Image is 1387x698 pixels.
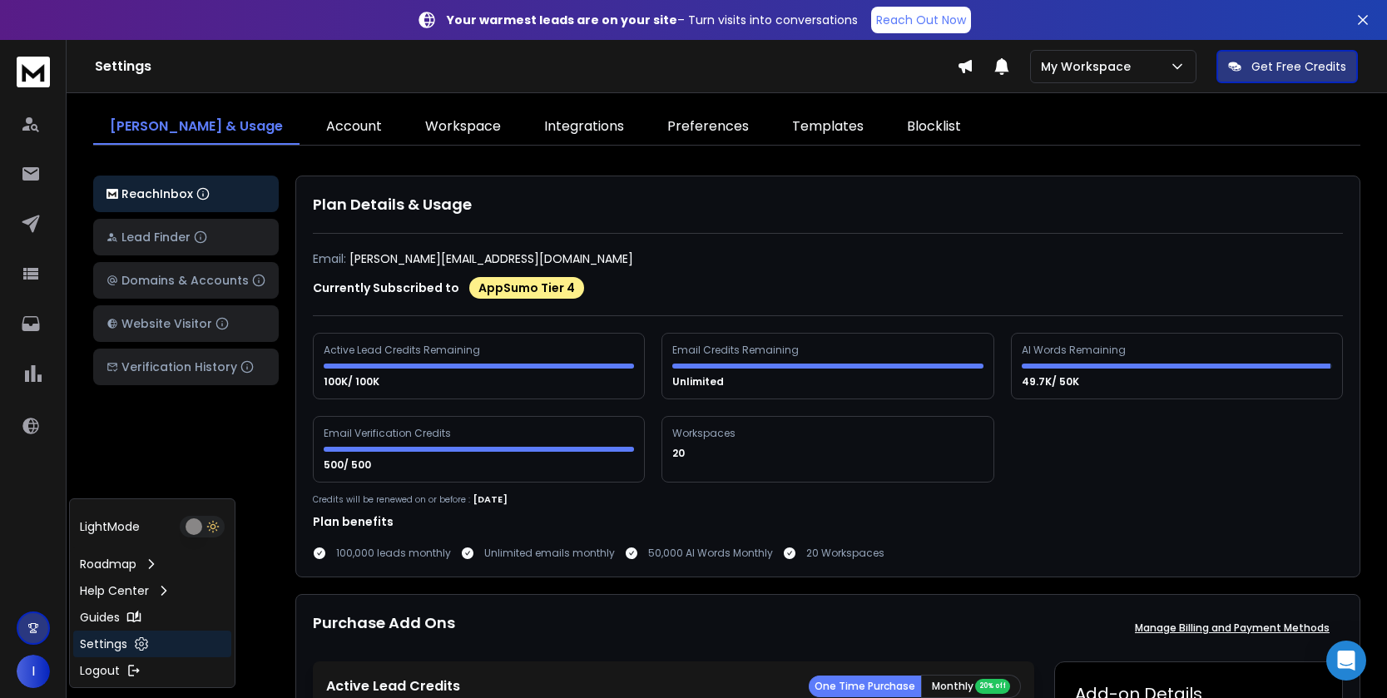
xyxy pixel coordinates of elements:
[528,110,641,145] a: Integrations
[73,631,231,657] a: Settings
[17,57,50,87] img: logo
[313,193,1343,216] h1: Plan Details & Usage
[80,582,149,599] p: Help Center
[409,110,518,145] a: Workspace
[324,458,374,472] p: 500/ 500
[1326,641,1366,681] div: Open Intercom Messenger
[447,12,858,28] p: – Turn visits into conversations
[672,427,738,440] div: Workspaces
[17,655,50,688] button: I
[73,604,231,631] a: Guides
[80,518,140,535] p: Light Mode
[313,280,459,296] p: Currently Subscribed to
[107,189,118,200] img: logo
[93,176,279,212] button: ReachInbox
[313,493,470,506] p: Credits will be renewed on or before :
[651,110,765,145] a: Preferences
[1135,621,1330,635] p: Manage Billing and Payment Methods
[648,547,773,560] p: 50,000 AI Words Monthly
[1022,344,1128,357] div: AI Words Remaining
[876,12,966,28] p: Reach Out Now
[95,57,957,77] h1: Settings
[324,344,483,357] div: Active Lead Credits Remaining
[890,110,978,145] a: Blocklist
[313,611,455,645] h1: Purchase Add Ons
[310,110,399,145] a: Account
[809,676,921,697] button: One Time Purchase
[672,447,687,460] p: 20
[1122,611,1343,645] button: Manage Billing and Payment Methods
[1022,375,1082,389] p: 49.7K/ 50K
[447,12,677,28] strong: Your warmest leads are on your site
[326,676,460,696] p: Active Lead Credits
[324,375,382,389] p: 100K/ 100K
[313,250,346,267] p: Email:
[672,375,726,389] p: Unlimited
[93,349,279,385] button: Verification History
[80,636,127,652] p: Settings
[871,7,971,33] a: Reach Out Now
[1041,58,1137,75] p: My Workspace
[93,305,279,342] button: Website Visitor
[324,427,453,440] div: Email Verification Credits
[1251,58,1346,75] p: Get Free Credits
[469,277,584,299] div: AppSumo Tier 4
[806,547,884,560] p: 20 Workspaces
[80,556,136,572] p: Roadmap
[73,577,231,604] a: Help Center
[775,110,880,145] a: Templates
[1216,50,1358,83] button: Get Free Credits
[921,675,1021,698] button: Monthly 20% off
[672,344,801,357] div: Email Credits Remaining
[80,662,120,679] p: Logout
[313,513,1343,530] h1: Plan benefits
[484,547,615,560] p: Unlimited emails monthly
[93,262,279,299] button: Domains & Accounts
[93,110,300,145] a: [PERSON_NAME] & Usage
[336,547,451,560] p: 100,000 leads monthly
[975,679,1010,694] div: 20% off
[349,250,633,267] p: [PERSON_NAME][EMAIL_ADDRESS][DOMAIN_NAME]
[80,609,120,626] p: Guides
[473,493,508,507] p: [DATE]
[73,551,231,577] a: Roadmap
[93,219,279,255] button: Lead Finder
